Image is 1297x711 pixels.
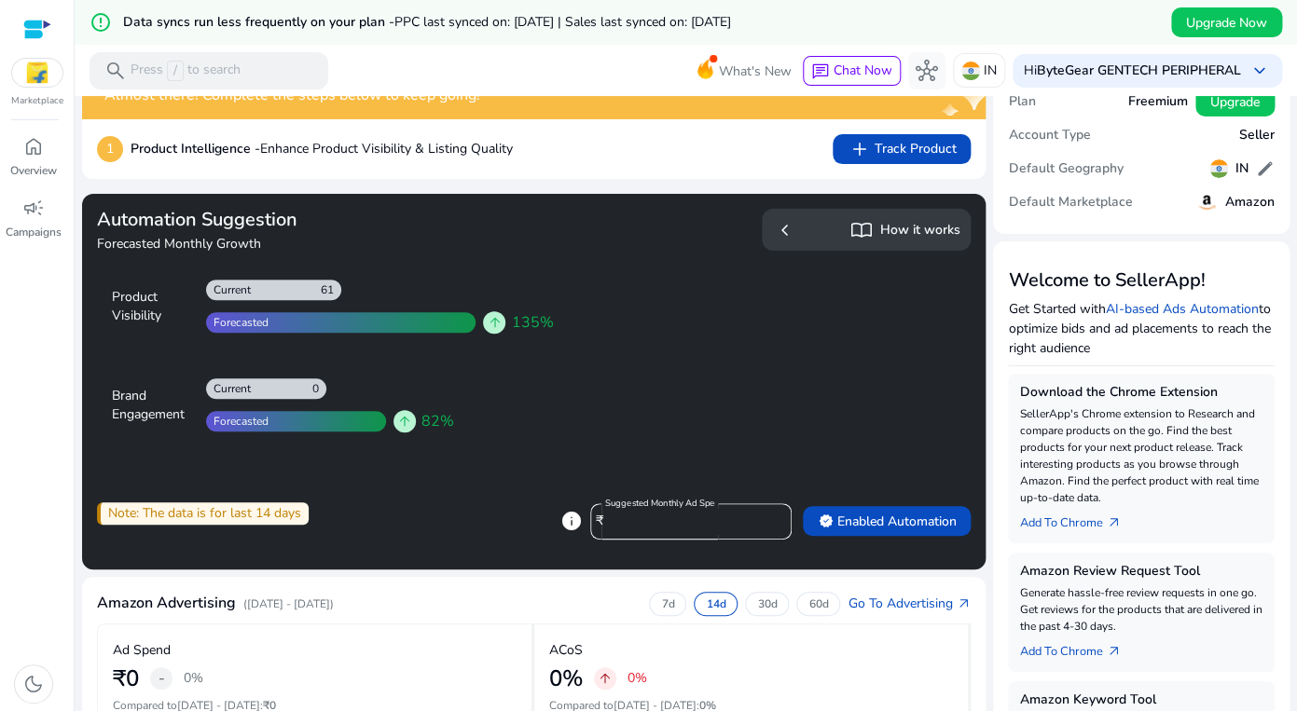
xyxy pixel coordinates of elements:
span: arrow_outward [956,596,971,611]
img: in.svg [961,62,980,80]
b: ByteGear GENTECH PERIPHERAL [1037,62,1241,79]
div: Note: The data is for last 14 days [97,502,309,525]
p: Get Started with to optimize bids and ad placements to reach the right audience [1008,299,1275,358]
span: verified [818,513,833,528]
span: info [560,510,583,532]
span: keyboard_arrow_down [1249,60,1271,82]
span: add [848,138,870,160]
span: - [159,667,165,690]
span: PPC last synced on: [DATE] | Sales last synced on: [DATE] [394,13,731,31]
span: What's New [719,55,792,88]
a: AI-based Ads Automation [1105,300,1258,318]
h3: Automation Suggestion [97,209,527,231]
p: 14d [706,596,725,611]
span: arrow_outward [1106,644,1121,659]
a: Add To Chrome [1019,506,1136,532]
span: dark_mode [22,673,45,695]
span: Enabled Automation [818,512,956,531]
b: Product Intelligence - [131,140,260,157]
h5: IN [1235,161,1249,177]
span: Chat Now [834,62,892,79]
p: Ad Spend [113,640,171,660]
h5: Download the Chrome Extension [1019,385,1263,401]
h5: Amazon [1225,195,1275,211]
button: chatChat Now [803,56,901,86]
h5: Plan [1008,94,1035,110]
h4: Forecasted Monthly Growth [97,235,527,253]
span: chevron_left [773,219,795,241]
span: chat [811,62,830,81]
span: home [22,135,45,157]
mat-icon: error_outline [90,11,112,34]
p: 0% [184,672,203,685]
p: 1 [97,136,123,162]
h3: Welcome to SellerApp! [1008,269,1275,292]
a: Go To Advertisingarrow_outward [848,594,971,613]
h5: Default Geography [1008,161,1123,177]
p: 0% [628,672,647,685]
h2: 0% [549,665,583,692]
span: Track Product [848,138,956,160]
img: flipkart.svg [12,59,62,87]
p: SellerApp's Chrome extension to Research and compare products on the go. Find the best products f... [1019,405,1263,506]
button: Upgrade [1195,87,1275,116]
a: Add To Chrome [1019,635,1136,661]
h5: Account Type [1008,128,1090,144]
span: arrow_upward [397,414,412,429]
span: arrow_outward [1106,515,1121,530]
p: Enhance Product Visibility & Listing Quality [131,139,513,158]
button: addTrack Product [833,134,971,164]
h2: ₹0 [113,665,139,692]
p: Press to search [131,61,241,81]
h5: Data syncs run less frequently on your plan - [123,15,731,31]
span: hub [916,60,938,82]
div: Forecasted [206,414,269,429]
div: Current [206,282,251,297]
span: campaign [22,197,45,219]
span: Upgrade [1210,92,1260,112]
div: Brand Engagement [112,387,195,424]
p: IN [984,54,997,87]
h5: Freemium [1128,94,1188,110]
p: Marketplace [11,94,63,108]
h5: How it works [879,223,959,239]
span: ₹ [596,512,603,529]
span: edit [1256,159,1275,178]
p: Overview [10,162,57,179]
img: amazon.svg [1195,191,1218,213]
h5: Amazon Keyword Tool [1019,692,1263,708]
p: Hi [1024,64,1241,77]
div: Product Visibility [112,288,195,325]
p: ([DATE] - [DATE]) [243,595,334,612]
p: Campaigns [6,224,62,240]
div: 0 [312,381,326,396]
span: 135% [511,311,553,334]
div: 61 [321,282,341,297]
p: 60d [808,596,828,611]
span: search [104,60,127,82]
span: arrow_upward [598,671,613,686]
button: hub [908,52,945,89]
button: Upgrade Now [1171,7,1282,37]
h5: Seller [1239,128,1275,144]
h5: Default Marketplace [1008,195,1132,211]
span: import_contacts [849,219,872,241]
mat-label: Suggested Monthly Ad Spend [605,497,724,510]
h5: Amazon Review Request Tool [1019,564,1263,580]
span: / [167,61,184,81]
span: Upgrade Now [1186,13,1267,33]
h4: Almost there! Complete the steps below to keep going! [104,87,484,104]
p: ACoS [549,640,583,660]
span: 82% [421,410,454,432]
span: arrow_upward [487,315,502,330]
button: verifiedEnabled Automation [803,506,971,536]
img: in.svg [1209,159,1228,178]
p: 30d [757,596,777,611]
div: Current [206,381,251,396]
h4: Amazon Advertising [97,595,236,612]
p: 7d [661,596,674,611]
p: Generate hassle-free review requests in one go. Get reviews for the products that are delivered i... [1019,584,1263,635]
div: Forecasted [206,315,269,330]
